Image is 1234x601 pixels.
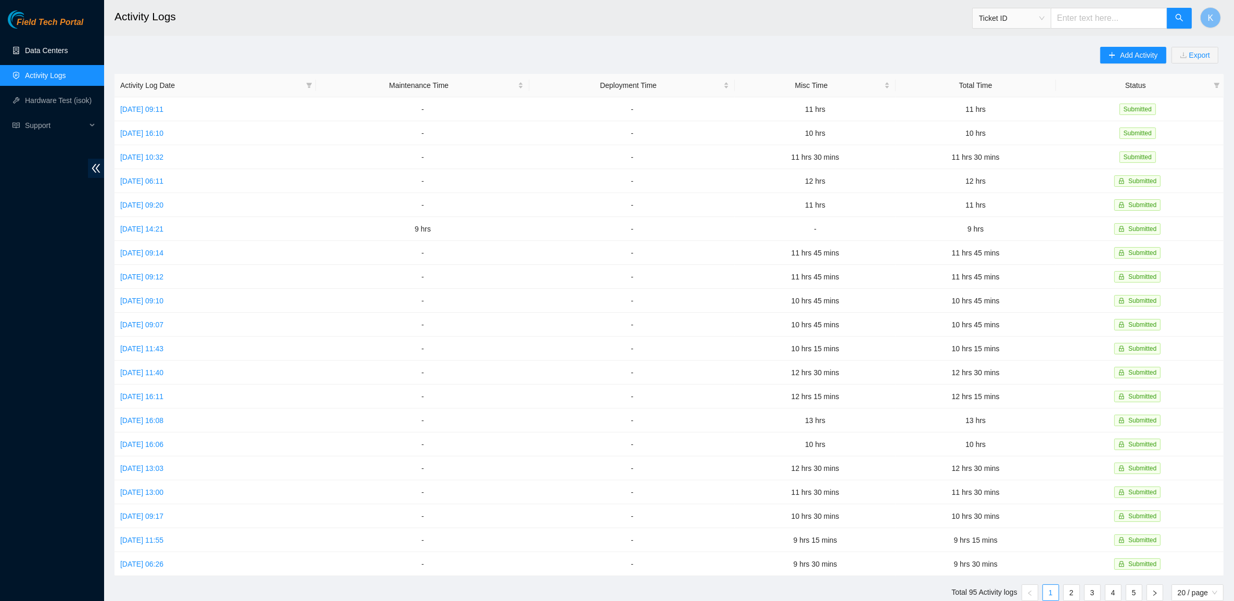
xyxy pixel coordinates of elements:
li: 5 [1126,584,1142,601]
td: - [316,145,529,169]
td: - [529,504,735,528]
td: 10 hrs [896,432,1056,456]
td: 12 hrs 15 mins [896,385,1056,408]
td: 11 hrs 30 mins [735,480,895,504]
td: 12 hrs 30 mins [735,361,895,385]
span: Submitted [1128,441,1156,448]
span: Submitted [1128,273,1156,280]
td: - [529,456,735,480]
li: Previous Page [1022,584,1038,601]
span: Submitted [1128,489,1156,496]
td: 13 hrs [896,408,1056,432]
span: Submitted [1128,177,1156,185]
td: - [529,385,735,408]
span: Ticket ID [979,10,1045,26]
td: - [316,241,529,265]
span: lock [1118,489,1125,495]
td: - [316,528,529,552]
li: 2 [1063,584,1080,601]
td: 11 hrs 45 mins [896,265,1056,289]
a: [DATE] 09:11 [120,105,163,113]
td: 10 hrs 45 mins [896,313,1056,337]
td: - [529,289,735,313]
td: - [316,313,529,337]
td: - [316,361,529,385]
td: 11 hrs [735,193,895,217]
li: Total 95 Activity logs [952,584,1017,601]
a: 4 [1105,585,1121,600]
a: 3 [1085,585,1100,600]
span: lock [1118,346,1125,352]
span: lock [1118,298,1125,304]
a: [DATE] 16:06 [120,440,163,449]
td: - [316,385,529,408]
td: 11 hrs [896,193,1056,217]
td: 11 hrs 45 mins [735,265,895,289]
span: Submitted [1128,369,1156,376]
span: lock [1118,202,1125,208]
span: search [1175,14,1184,23]
span: filter [304,78,314,93]
span: lock [1118,537,1125,543]
a: [DATE] 11:43 [120,344,163,353]
li: 3 [1084,584,1101,601]
td: - [316,432,529,456]
span: Submitted [1128,201,1156,209]
span: Submitted [1128,321,1156,328]
td: - [316,337,529,361]
a: Hardware Test (isok) [25,96,92,105]
img: Akamai Technologies [8,10,53,29]
button: K [1200,7,1221,28]
span: read [12,122,20,129]
td: - [529,145,735,169]
a: [DATE] 09:12 [120,273,163,281]
td: - [529,217,735,241]
td: - [316,193,529,217]
td: 11 hrs 45 mins [896,241,1056,265]
span: right [1152,590,1158,596]
td: - [316,480,529,504]
span: Activity Log Date [120,80,302,91]
span: Submitted [1128,560,1156,568]
td: - [316,169,529,193]
a: 1 [1043,585,1059,600]
a: [DATE] 06:11 [120,177,163,185]
span: Submitted [1128,536,1156,544]
td: 10 hrs 45 mins [896,289,1056,313]
a: [DATE] 13:03 [120,464,163,472]
span: lock [1118,178,1125,184]
td: 9 hrs 30 mins [896,552,1056,576]
a: [DATE] 09:17 [120,512,163,520]
td: 12 hrs [896,169,1056,193]
td: 12 hrs [735,169,895,193]
span: 20 / page [1178,585,1217,600]
span: lock [1118,274,1125,280]
span: filter [306,82,312,88]
input: Enter text here... [1051,8,1167,29]
span: Submitted [1128,465,1156,472]
td: - [529,265,735,289]
a: [DATE] 16:10 [120,129,163,137]
td: 9 hrs 30 mins [735,552,895,576]
a: [DATE] 10:32 [120,153,163,161]
td: - [316,504,529,528]
a: 2 [1064,585,1079,600]
span: Submitted [1119,127,1156,139]
button: left [1022,584,1038,601]
li: 4 [1105,584,1122,601]
span: lock [1118,561,1125,567]
a: 5 [1126,585,1142,600]
a: [DATE] 09:14 [120,249,163,257]
span: Submitted [1128,225,1156,233]
td: - [316,408,529,432]
td: 11 hrs [896,97,1056,121]
a: [DATE] 09:10 [120,297,163,305]
td: - [529,169,735,193]
span: Submitted [1128,417,1156,424]
span: double-left [88,159,104,178]
td: 10 hrs 30 mins [896,504,1056,528]
span: Submitted [1128,297,1156,304]
a: [DATE] 11:40 [120,368,163,377]
td: - [735,217,895,241]
td: - [529,480,735,504]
